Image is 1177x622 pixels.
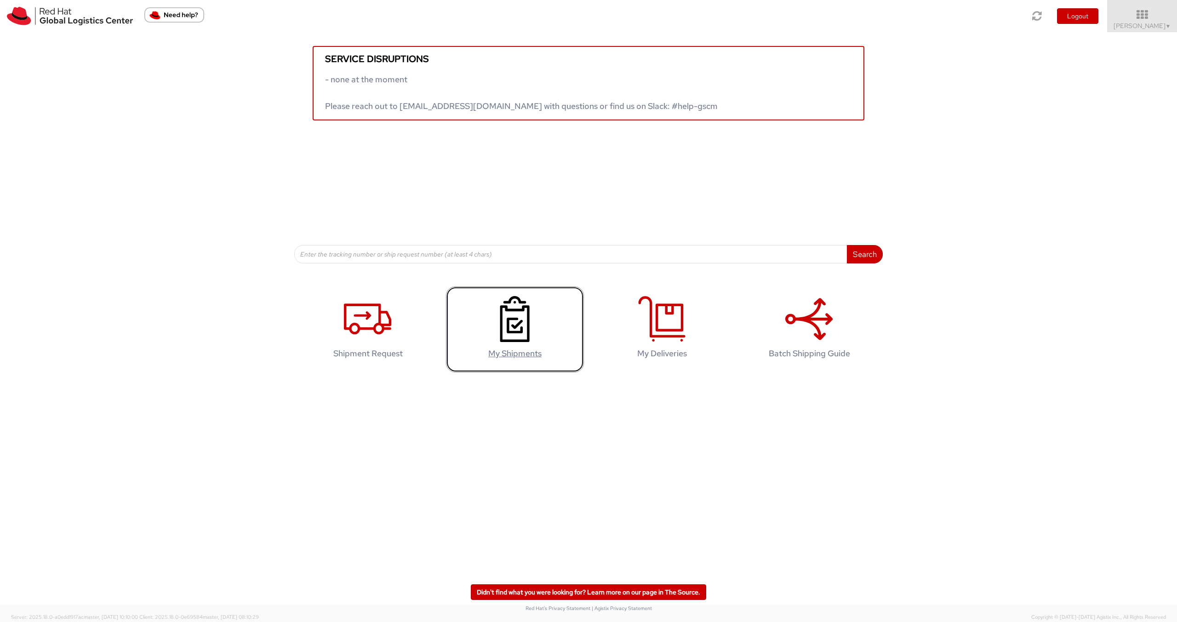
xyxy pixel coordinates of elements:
span: Copyright © [DATE]-[DATE] Agistix Inc., All Rights Reserved [1031,614,1166,621]
a: Red Hat's Privacy Statement [526,605,590,611]
h5: Service disruptions [325,54,852,64]
h4: Shipment Request [309,349,427,358]
span: Server: 2025.18.0-a0edd1917ac [11,614,138,620]
h4: Batch Shipping Guide [750,349,868,358]
a: | Agistix Privacy Statement [592,605,652,611]
a: My Deliveries [593,286,731,372]
button: Search [847,245,883,263]
h4: My Shipments [456,349,574,358]
span: master, [DATE] 08:10:29 [203,614,259,620]
a: Service disruptions - none at the moment Please reach out to [EMAIL_ADDRESS][DOMAIN_NAME] with qu... [313,46,864,120]
input: Enter the tracking number or ship request number (at least 4 chars) [294,245,847,263]
img: rh-logistics-00dfa346123c4ec078e1.svg [7,7,133,25]
span: ▼ [1166,23,1171,30]
a: Shipment Request [299,286,437,372]
span: [PERSON_NAME] [1114,22,1171,30]
button: Need help? [144,7,204,23]
h4: My Deliveries [603,349,721,358]
span: - none at the moment Please reach out to [EMAIL_ADDRESS][DOMAIN_NAME] with questions or find us o... [325,74,718,111]
span: Client: 2025.18.0-0e69584 [139,614,259,620]
a: My Shipments [446,286,584,372]
a: Batch Shipping Guide [740,286,878,372]
a: Didn't find what you were looking for? Learn more on our page in The Source. [471,584,706,600]
span: master, [DATE] 10:10:00 [84,614,138,620]
button: Logout [1057,8,1098,24]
